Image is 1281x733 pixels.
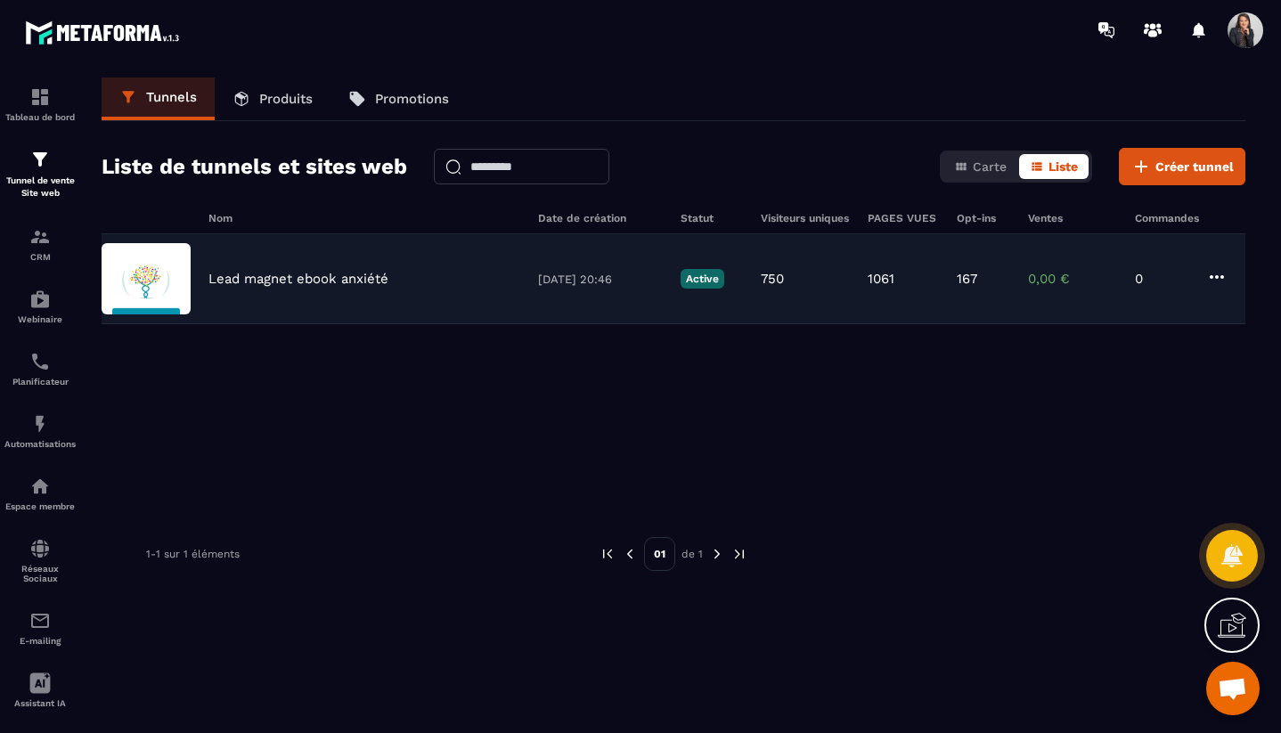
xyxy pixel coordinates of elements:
[29,610,51,631] img: email
[709,546,725,562] img: next
[102,77,215,120] a: Tunnels
[29,149,51,170] img: formation
[4,439,76,449] p: Automatisations
[957,271,977,287] p: 167
[330,77,467,120] a: Promotions
[29,289,51,310] img: automations
[375,91,449,107] p: Promotions
[538,273,663,286] p: [DATE] 20:46
[1135,271,1188,287] p: 0
[1019,154,1089,179] button: Liste
[208,271,388,287] p: Lead magnet ebook anxiété
[146,548,240,560] p: 1-1 sur 1 éléments
[1028,212,1117,224] h6: Ventes
[4,501,76,511] p: Espace membre
[957,212,1010,224] h6: Opt-ins
[215,77,330,120] a: Produits
[29,538,51,559] img: social-network
[600,546,616,562] img: prev
[1028,271,1117,287] p: 0,00 €
[102,149,407,184] h2: Liste de tunnels et sites web
[4,462,76,525] a: automationsautomationsEspace membre
[259,91,313,107] p: Produits
[681,212,743,224] h6: Statut
[943,154,1017,179] button: Carte
[1206,662,1260,715] div: Ouvrir le chat
[4,275,76,338] a: automationsautomationsWebinaire
[4,400,76,462] a: automationsautomationsAutomatisations
[102,243,191,314] img: image
[4,314,76,324] p: Webinaire
[4,525,76,597] a: social-networksocial-networkRéseaux Sociaux
[1135,212,1199,224] h6: Commandes
[4,213,76,275] a: formationformationCRM
[208,212,520,224] h6: Nom
[1119,148,1245,185] button: Créer tunnel
[4,252,76,262] p: CRM
[4,698,76,708] p: Assistant IA
[29,226,51,248] img: formation
[644,537,675,571] p: 01
[681,547,703,561] p: de 1
[622,546,638,562] img: prev
[761,212,850,224] h6: Visiteurs uniques
[29,476,51,497] img: automations
[4,73,76,135] a: formationformationTableau de bord
[4,338,76,400] a: schedulerschedulerPlanificateur
[4,135,76,213] a: formationformationTunnel de vente Site web
[4,564,76,583] p: Réseaux Sociaux
[29,86,51,108] img: formation
[868,212,939,224] h6: PAGES VUES
[29,413,51,435] img: automations
[973,159,1007,174] span: Carte
[4,377,76,387] p: Planificateur
[29,351,51,372] img: scheduler
[538,212,663,224] h6: Date de création
[681,269,724,289] p: Active
[4,112,76,122] p: Tableau de bord
[1155,158,1234,175] span: Créer tunnel
[4,659,76,721] a: Assistant IA
[146,89,197,105] p: Tunnels
[731,546,747,562] img: next
[868,271,894,287] p: 1061
[4,175,76,200] p: Tunnel de vente Site web
[4,597,76,659] a: emailemailE-mailing
[25,16,185,49] img: logo
[761,271,784,287] p: 750
[4,636,76,646] p: E-mailing
[1048,159,1078,174] span: Liste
